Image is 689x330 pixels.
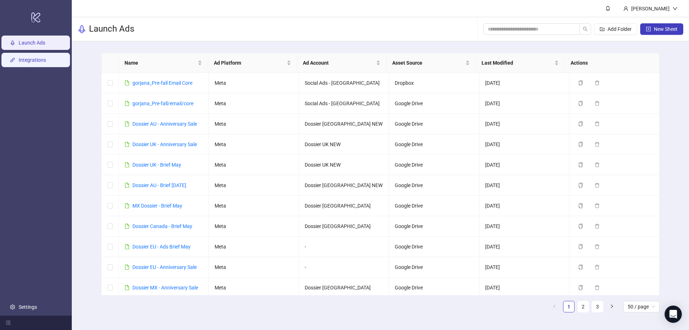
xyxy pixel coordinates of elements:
span: delete [595,183,600,188]
td: Meta [209,175,299,196]
span: delete [595,224,600,229]
td: Dossier [GEOGRAPHIC_DATA] NEW [299,114,389,134]
a: Dossier MX - Anniversary Sale [132,285,198,291]
span: copy [578,244,583,249]
td: Dossier UK NEW [299,155,389,175]
span: Ad Account [303,59,375,67]
a: Dossier AU - Anniversary Sale [132,121,197,127]
button: left [549,301,560,312]
button: Add Folder [594,23,637,35]
span: file [125,121,130,126]
span: Ad Platform [214,59,286,67]
td: Meta [209,114,299,134]
span: delete [595,142,600,147]
span: folder-add [600,27,605,32]
span: Last Modified [482,59,553,67]
span: file [125,265,130,270]
th: Ad Account [297,53,386,73]
td: Google Drive [389,237,479,257]
span: file [125,142,130,147]
a: Dossier EU - Anniversary Sale [132,264,197,270]
td: Meta [209,216,299,237]
span: down [672,6,678,11]
h3: Launch Ads [89,23,134,35]
span: left [552,304,557,308]
span: delete [595,244,600,249]
span: delete [595,162,600,167]
a: MX Dossier - Brief May [132,203,182,209]
span: copy [578,265,583,270]
a: Dossier UK - Brief May [132,162,181,168]
span: delete [595,80,600,85]
span: copy [578,203,583,208]
td: Google Drive [389,155,479,175]
li: 2 [577,301,589,312]
span: file [125,162,130,167]
a: 1 [563,301,574,312]
a: 2 [578,301,589,312]
th: Name [119,53,208,73]
span: delete [595,121,600,126]
span: copy [578,224,583,229]
button: right [606,301,618,312]
a: Dossier UK - Anniversary Sale [132,141,197,147]
td: Meta [209,278,299,298]
td: Google Drive [389,216,479,237]
span: copy [578,121,583,126]
span: delete [595,101,600,106]
span: file [125,203,130,208]
td: [DATE] [479,257,570,278]
td: Google Drive [389,278,479,298]
th: Last Modified [476,53,565,73]
th: Actions [565,53,654,73]
a: Launch Ads [19,40,45,46]
span: 50 / page [628,301,655,312]
td: Dropbox [389,73,479,93]
li: Previous Page [549,301,560,312]
span: rocket [78,25,86,33]
td: Google Drive [389,196,479,216]
a: gorjana_Pre-fall/email/core [132,101,193,106]
span: delete [595,285,600,290]
span: New Sheet [654,26,678,32]
td: Meta [209,73,299,93]
td: Google Drive [389,93,479,114]
th: Asset Source [386,53,476,73]
span: file [125,183,130,188]
td: [DATE] [479,237,570,257]
td: Google Drive [389,175,479,196]
span: copy [578,183,583,188]
a: Settings [19,304,37,310]
span: Name [125,59,196,67]
td: Dossier [GEOGRAPHIC_DATA] [299,216,389,237]
span: right [610,304,614,308]
td: [DATE] [479,196,570,216]
td: Meta [209,237,299,257]
span: file [125,224,130,229]
a: Dossier AU - Brief [DATE] [132,182,186,188]
td: Dossier UK NEW [299,134,389,155]
span: Add Folder [608,26,632,32]
td: Meta [209,134,299,155]
span: file [125,244,130,249]
a: Dossier Canada - Brief May [132,223,192,229]
td: Meta [209,257,299,278]
span: menu-fold [6,320,11,325]
td: Meta [209,155,299,175]
button: New Sheet [640,23,683,35]
a: Dossier EU - Ads Brief May [132,244,191,250]
td: Social Ads - [GEOGRAPHIC_DATA] [299,93,389,114]
td: [DATE] [479,155,570,175]
td: [DATE] [479,175,570,196]
span: file [125,80,130,85]
td: [DATE] [479,73,570,93]
td: - [299,237,389,257]
span: delete [595,265,600,270]
td: Social Ads - [GEOGRAPHIC_DATA] [299,73,389,93]
td: Dossier [GEOGRAPHIC_DATA] NEW [299,175,389,196]
td: [DATE] [479,93,570,114]
td: Meta [209,196,299,216]
td: Dossier [GEOGRAPHIC_DATA] [299,196,389,216]
span: delete [595,203,600,208]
